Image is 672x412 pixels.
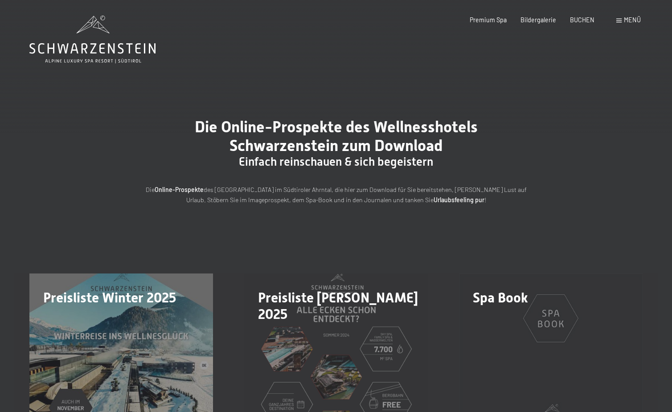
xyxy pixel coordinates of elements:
span: Preisliste [PERSON_NAME] 2025 [258,290,418,322]
span: Menü [624,16,641,24]
span: Einfach reinschauen & sich begeistern [239,155,433,168]
a: Premium Spa [470,16,507,24]
a: Bildergalerie [520,16,556,24]
strong: Online-Prospekte [155,186,204,193]
strong: Urlaubsfeeling pur [434,196,484,204]
p: Die des [GEOGRAPHIC_DATA] im Südtiroler Ahrntal, die hier zum Download für Sie bereitstehen, [PER... [140,185,532,205]
span: Spa Book [473,290,528,306]
span: Preisliste Winter 2025 [43,290,176,306]
a: BUCHEN [570,16,594,24]
span: Die Online-Prospekte des Wellnesshotels Schwarzenstein zum Download [195,118,478,155]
